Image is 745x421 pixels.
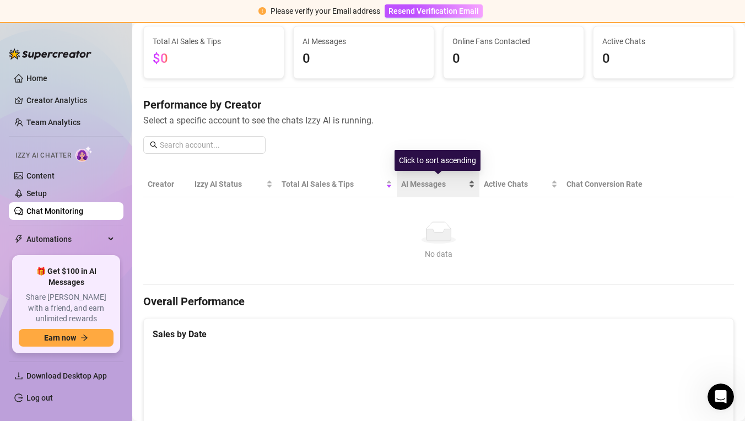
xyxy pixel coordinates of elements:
span: $0 [153,51,168,66]
button: Earn nowarrow-right [19,329,114,347]
th: Total AI Sales & Tips [277,171,397,197]
input: Search account... [160,139,259,151]
span: Active Chats [484,178,548,190]
span: Total AI Sales & Tips [153,35,275,47]
span: Download Desktop App [26,371,107,380]
p: A few hours [93,14,136,25]
h1: 🌟 Supercreator [84,6,154,14]
a: Log out [26,393,53,402]
span: Izzy AI Status [195,178,263,190]
button: Izzy AI Chatter 👩 [45,203,130,225]
span: download [14,371,23,380]
a: Content [26,171,55,180]
iframe: Intercom live chat [708,384,734,410]
span: 0 [602,48,725,69]
img: Profile image for Giselle [47,6,64,24]
span: Automations [26,230,105,248]
div: Ella says… [9,63,212,112]
div: Profile image for Nir [62,6,80,24]
span: Active Chats [602,35,725,47]
a: Setup [26,189,47,198]
span: exclamation-circle [258,7,266,15]
th: AI Messages [397,171,480,197]
span: Resend Verification Email [388,7,479,15]
img: logo-BBDzfeDw.svg [9,48,91,60]
h4: Performance by Creator [143,97,734,112]
span: Earn now [44,333,76,342]
span: thunderbolt [14,235,23,244]
span: 0 [303,48,425,69]
a: Chat Monitoring [26,207,83,215]
button: Get started with the Desktop app ⭐️ [48,296,206,318]
button: I need an explanation❓ [96,268,206,290]
img: AI Chatter [75,146,93,162]
span: arrow-right [80,334,88,342]
button: Desktop App and Browser Extention [50,323,206,346]
span: 🎁 Get $100 in AI Messages [19,266,114,288]
span: 0 [452,48,575,69]
button: Resend Verification Email [385,4,483,18]
button: Report Bug 🐛 [134,203,206,225]
span: AI Messages [401,178,467,190]
th: Chat Conversion Rate [562,171,675,197]
div: Please verify your Email address [271,5,380,17]
div: Sales by Date [153,327,725,341]
span: AI Messages [303,35,425,47]
span: Izzy AI Chatter [15,150,71,161]
th: Active Chats [479,171,562,197]
div: [PERSON_NAME] • Just now [18,90,110,96]
div: Hey, What brings you here [DATE]?[PERSON_NAME] • Just now [9,63,163,88]
img: Profile image for Ella [31,6,49,24]
div: Close [193,4,213,24]
button: Izzy Credits, billing & subscription or Affiliate Program 💵 [14,231,206,263]
span: Online Fans Contacted [452,35,575,47]
span: search [150,141,158,149]
div: Click to sort ascending [395,150,481,171]
span: Total AI Sales & Tips [282,178,384,190]
span: Select a specific account to see the chats Izzy AI is running. [143,114,734,127]
div: Hey, What brings you here [DATE]? [18,70,154,81]
button: go back [7,4,28,25]
div: No data [152,248,725,260]
h4: Overall Performance [143,294,734,309]
span: Share [PERSON_NAME] with a friend, and earn unlimited rewards [19,292,114,325]
th: Izzy AI Status [190,171,277,197]
a: Team Analytics [26,118,80,127]
button: Home [172,4,193,25]
th: Creator [143,171,190,197]
a: Home [26,74,47,83]
a: Creator Analytics [26,91,115,109]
